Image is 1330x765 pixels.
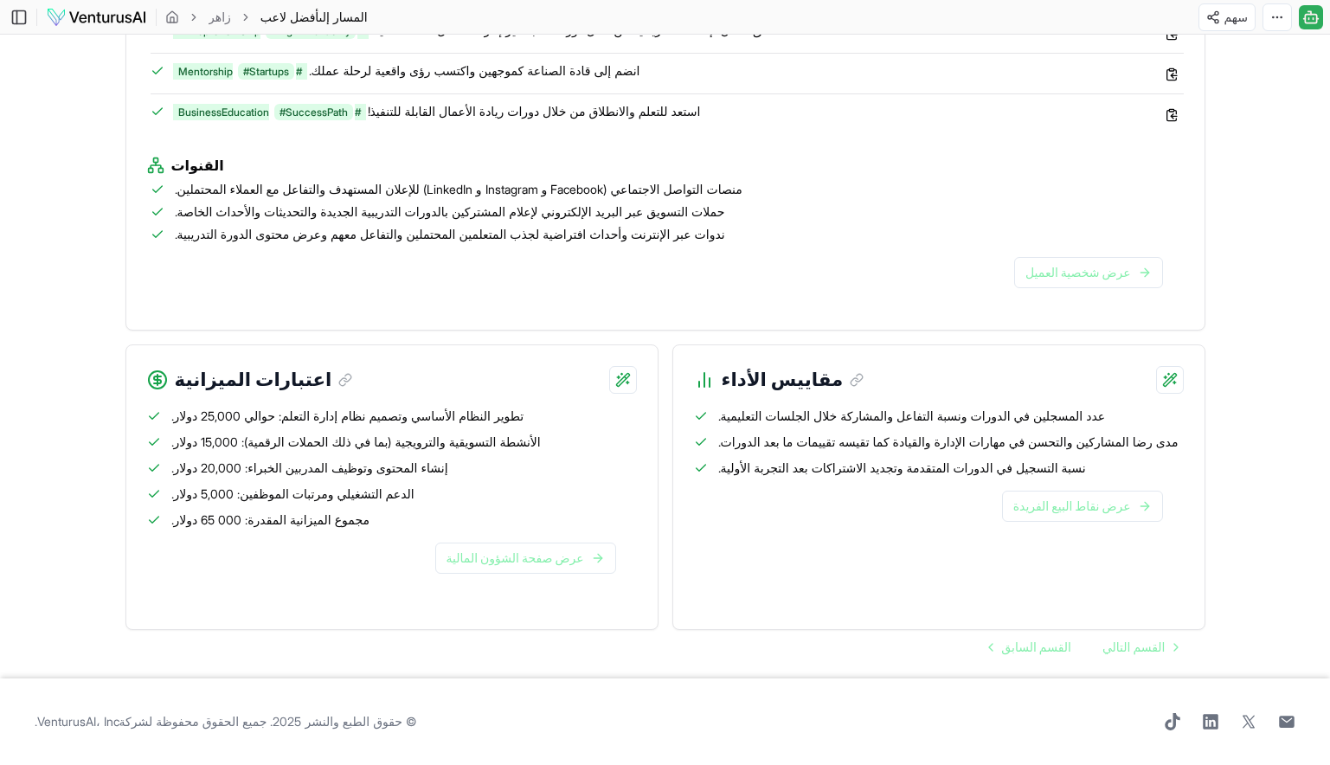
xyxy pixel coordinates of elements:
span: عدد المسجلين في الدورات ونسبة التفاعل والمشاركة خلال الجلسات التعليمية. [718,408,1106,425]
font: اعتبارات الميزانية [175,366,332,394]
span: القنوات [171,155,224,176]
span: القسم التالي [1102,639,1166,656]
span: منصات التواصل الاجتماعي (Facebook و Instagram و LinkedIn) للإعلان المستهدف والتفاعل مع العملاء ال... [175,181,742,198]
span: ندوات عبر الإنترنت وأحداث افتراضية لجذب المتعلمين المحتملين والتفاعل معهم وعرض محتوى الدورة التدر... [175,226,725,243]
font: © حقوق الطبع والنشر 2025. جميع الحقوق محفوظة لشركة . [35,714,416,729]
a: زاهر [209,9,231,26]
span: #Mentorship [173,63,307,80]
span: مجموع الميزانية المقدرة: 000 65 دولار. [171,511,369,529]
span: القسم السابق [1001,639,1071,656]
span: حملات التسويق عبر البريد الإلكتروني لإعلام المشتركين بالدورات التدريبية الجديدة والتحديثات والأحد... [175,203,725,221]
font: مقاييس الأداء [722,366,844,394]
font: عرض صفحة الشؤون المالية [447,550,584,567]
font: عرض شخصية العميل [1025,264,1130,281]
nav: breadcrumb [165,9,368,26]
a: عرض صفحة الشؤون المالية [435,543,616,574]
span: نسبة التسجيل في الدورات المتقدمة وتجديد الاشتراكات بعد التجربة الأولية. [718,460,1086,477]
font: عرض نقاط البيع الفريدة [1013,498,1131,515]
span: إنشاء المحتوى وتوظيف المدربين الخبراء: 20,000 دولار. [171,460,448,477]
span: الدعم التشغيلي ومرتبات الموظفين: 5,000 دولار. [171,485,414,503]
a: Go to previous page [975,630,1085,665]
span: انضم إلى قادة الصناعة كموجهين واكتسب رؤى واقعية لرحلة عملك. [171,62,640,80]
button: سهم [1198,3,1256,31]
a: عرض نقاط البيع الفريدة [1002,491,1163,522]
span: استعد للتعلم والانطلاق من خلال دورات ريادة الأعمال القابلة للتنفيذ! [171,103,701,120]
span: مدى رضا المشاركين والتحسن في مهارات الإدارة والقيادة كما تقيسه تقييمات ما بعد الدورات. [718,434,1179,451]
a: VenturusAI، Inc [37,714,119,729]
span: المسار إلىأفضل لاعب [260,9,368,26]
span: #Startups [238,63,294,80]
span: #SuccessPath [274,104,353,120]
span: المسار إلى [319,10,368,24]
a: Go to next page [1089,630,1192,665]
span: الأنشطة التسويقية والترويجية (بما في ذلك الحملات الرقمية): 15,000 دولار. [171,434,541,451]
nav: pagination [975,630,1191,665]
span: تطوير النظام الأساسي وتصميم نظام إدارة التعلم: حوالي 25,000 دولار. [171,408,524,425]
span: سهم [1224,9,1248,26]
a: عرض شخصية العميل [1014,257,1162,288]
img: logo [46,7,147,28]
span: #BusinessEducation [173,104,366,120]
